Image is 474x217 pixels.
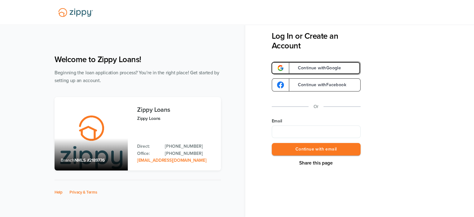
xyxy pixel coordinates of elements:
button: Share This Page [297,160,335,166]
img: Lender Logo [55,5,97,20]
img: google-logo [277,81,284,88]
button: Continue with email [272,143,361,156]
span: Continue with Google [292,66,341,70]
a: Email Address: zippyguide@zippymh.com [137,158,206,163]
p: Office: [137,150,159,157]
span: Branch [61,158,74,163]
span: Continue with Facebook [292,83,346,87]
a: Direct Phone: 512-975-2947 [165,143,215,150]
img: google-logo [277,65,284,72]
h1: Welcome to Zippy Loans! [55,55,221,64]
p: Zippy Loans [137,115,215,122]
p: Direct: [137,143,159,150]
a: Privacy & Terms [69,190,97,195]
h3: Log In or Create an Account [272,31,361,51]
span: NMLS #2189776 [74,158,105,163]
p: Or [314,103,318,111]
a: google-logoContinue withGoogle [272,62,361,75]
span: Beginning the loan application process? You're in the right place! Get started by setting up an a... [55,70,219,83]
h3: Zippy Loans [137,106,215,113]
a: google-logoContinue withFacebook [272,78,361,91]
input: Email Address [272,126,361,138]
label: Email [272,118,361,124]
a: Help [55,190,63,195]
a: Office Phone: 512-975-2947 [165,150,215,157]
